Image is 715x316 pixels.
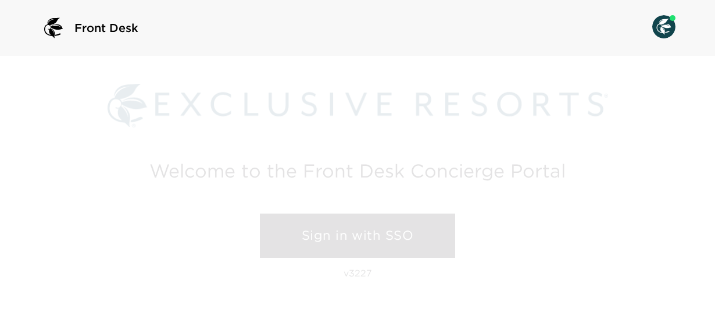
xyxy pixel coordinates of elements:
img: logo [40,14,67,42]
h2: Welcome to the Front Desk Concierge Portal [149,162,566,180]
a: Sign in with SSO [260,214,455,258]
p: v3227 [344,267,372,279]
span: Front Desk [74,20,138,36]
img: User [652,15,675,38]
img: Exclusive Resorts logo [108,84,608,127]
